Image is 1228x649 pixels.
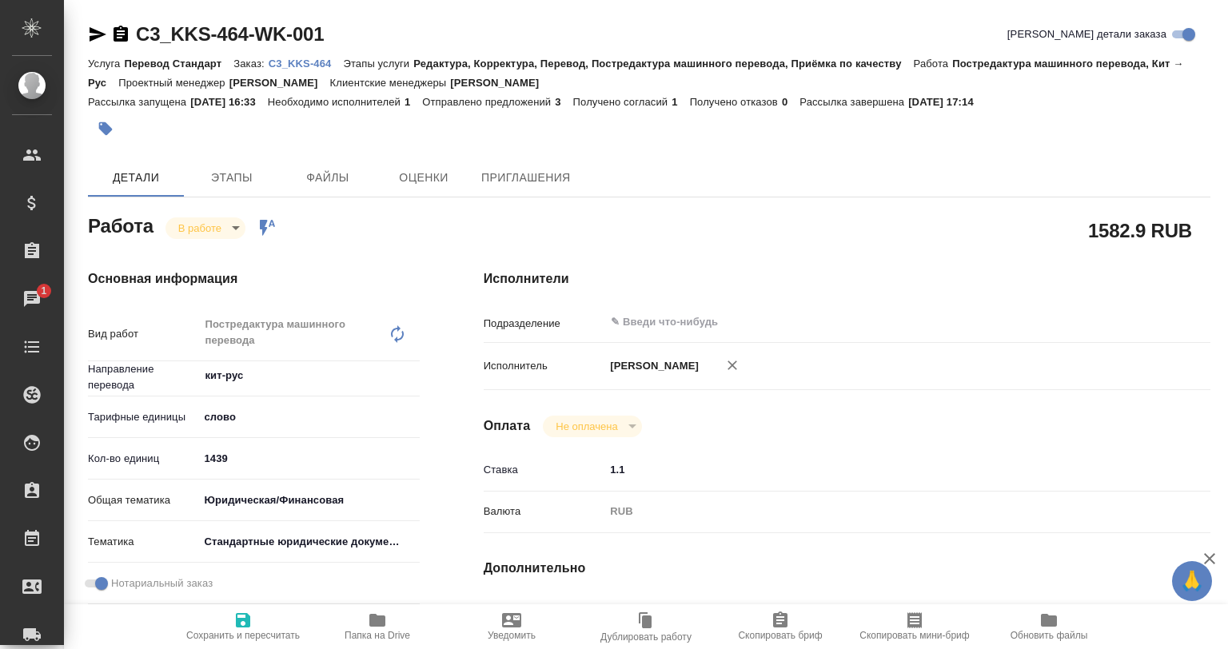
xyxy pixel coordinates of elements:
[579,604,713,649] button: Дублировать работу
[190,96,268,108] p: [DATE] 16:33
[229,77,330,89] p: [PERSON_NAME]
[88,326,198,342] p: Вид работ
[484,603,605,619] p: Последнее изменение
[88,361,198,393] p: Направление перевода
[484,269,1210,289] h4: Исполнители
[908,96,986,108] p: [DATE] 17:14
[269,56,344,70] a: C3_KKS-464
[233,58,268,70] p: Заказ:
[88,534,198,550] p: Тематика
[713,604,847,649] button: Скопировать бриф
[136,23,324,45] a: C3_KKS-464-WK-001
[1007,26,1166,42] span: [PERSON_NAME] детали заказа
[484,559,1210,578] h4: Дополнительно
[604,358,699,374] p: [PERSON_NAME]
[411,374,414,377] button: Open
[186,630,300,641] span: Сохранить и пересчитать
[604,498,1150,525] div: RUB
[1172,561,1212,601] button: 🙏
[484,504,605,520] p: Валюта
[1141,321,1144,324] button: Open
[198,404,420,431] div: слово
[1011,630,1088,641] span: Обновить файлы
[385,168,462,188] span: Оценки
[88,25,107,44] button: Скопировать ссылку для ЯМессенджера
[193,168,270,188] span: Этапы
[551,420,622,433] button: Не оплачена
[198,487,420,514] div: Юридическая/Финансовая
[484,416,531,436] h4: Оплата
[88,210,153,239] h2: Работа
[573,96,672,108] p: Получено согласий
[543,416,641,437] div: В работе
[269,58,344,70] p: C3_KKS-464
[98,168,174,188] span: Детали
[88,58,124,70] p: Услуга
[555,96,572,108] p: 3
[604,599,1150,622] input: Пустое поле
[782,96,799,108] p: 0
[445,604,579,649] button: Уведомить
[165,217,245,239] div: В работе
[481,168,571,188] span: Приглашения
[450,77,551,89] p: [PERSON_NAME]
[609,313,1091,332] input: ✎ Введи что-нибудь
[310,604,445,649] button: Папка на Drive
[738,630,822,641] span: Скопировать бриф
[198,447,420,470] input: ✎ Введи что-нибудь
[88,269,420,289] h4: Основная информация
[111,575,213,591] span: Нотариальный заказ
[88,492,198,508] p: Общая тематика
[1088,217,1192,244] h2: 1582.9 RUB
[690,96,782,108] p: Получено отказов
[173,221,226,235] button: В работе
[600,631,692,643] span: Дублировать работу
[422,96,555,108] p: Отправлено предложений
[31,283,56,299] span: 1
[88,451,198,467] p: Кол-во единиц
[198,528,420,555] div: Стандартные юридические документы, договоры, уставы
[413,58,913,70] p: Редактура, Корректура, Перевод, Постредактура машинного перевода, Приёмка по качеству
[124,58,233,70] p: Перевод Стандарт
[176,604,310,649] button: Сохранить и пересчитать
[289,168,366,188] span: Файлы
[488,630,536,641] span: Уведомить
[604,458,1150,481] input: ✎ Введи что-нибудь
[345,630,410,641] span: Папка на Drive
[799,96,908,108] p: Рассылка завершена
[330,77,451,89] p: Клиентские менеджеры
[715,348,750,383] button: Удалить исполнителя
[88,111,123,146] button: Добавить тэг
[914,58,953,70] p: Работа
[847,604,982,649] button: Скопировать мини-бриф
[343,58,413,70] p: Этапы услуги
[859,630,969,641] span: Скопировать мини-бриф
[118,77,229,89] p: Проектный менеджер
[1178,564,1206,598] span: 🙏
[88,96,190,108] p: Рассылка запущена
[111,25,130,44] button: Скопировать ссылку
[484,462,605,478] p: Ставка
[484,316,605,332] p: Подразделение
[484,358,605,374] p: Исполнитель
[88,409,198,425] p: Тарифные единицы
[268,96,405,108] p: Необходимо исполнителей
[672,96,689,108] p: 1
[982,604,1116,649] button: Обновить файлы
[405,96,422,108] p: 1
[4,279,60,319] a: 1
